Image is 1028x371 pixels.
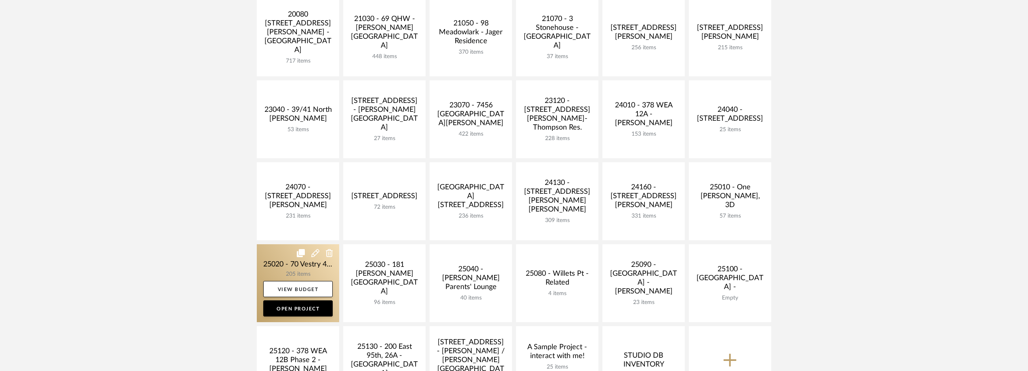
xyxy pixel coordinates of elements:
[609,183,678,213] div: 24160 - [STREET_ADDRESS][PERSON_NAME]
[436,213,506,220] div: 236 items
[609,23,678,44] div: [STREET_ADDRESS][PERSON_NAME]
[350,15,419,53] div: 21030 - 69 QHW - [PERSON_NAME][GEOGRAPHIC_DATA]
[695,126,765,133] div: 25 items
[436,183,506,213] div: [GEOGRAPHIC_DATA][STREET_ADDRESS]
[263,213,333,220] div: 231 items
[350,204,419,211] div: 72 items
[350,135,419,142] div: 27 items
[436,101,506,131] div: 23070 - 7456 [GEOGRAPHIC_DATA][PERSON_NAME]
[522,15,592,53] div: 21070 - 3 Stonehouse - [GEOGRAPHIC_DATA]
[436,49,506,56] div: 370 items
[695,265,765,295] div: 25100 - [GEOGRAPHIC_DATA] -
[263,126,333,133] div: 53 items
[522,364,592,371] div: 25 items
[522,96,592,135] div: 23120 - [STREET_ADDRESS][PERSON_NAME]-Thompson Res.
[695,183,765,213] div: 25010 - One [PERSON_NAME], 3D
[263,281,333,297] a: View Budget
[609,260,678,299] div: 25090 - [GEOGRAPHIC_DATA] - [PERSON_NAME]
[522,217,592,224] div: 309 items
[436,131,506,138] div: 422 items
[522,53,592,60] div: 37 items
[609,101,678,131] div: 24010 - 378 WEA 12A - [PERSON_NAME]
[350,260,419,299] div: 25030 - 181 [PERSON_NAME][GEOGRAPHIC_DATA]
[522,343,592,364] div: A Sample Project - interact with me!
[263,10,333,58] div: 20080 [STREET_ADDRESS][PERSON_NAME] - [GEOGRAPHIC_DATA]
[263,105,333,126] div: 23040 - 39/41 North [PERSON_NAME]
[695,105,765,126] div: 24040 - [STREET_ADDRESS]
[350,53,419,60] div: 448 items
[695,295,765,302] div: Empty
[695,44,765,51] div: 215 items
[263,300,333,317] a: Open Project
[609,213,678,220] div: 331 items
[436,295,506,302] div: 40 items
[695,213,765,220] div: 57 items
[522,178,592,217] div: 24130 - [STREET_ADDRESS][PERSON_NAME][PERSON_NAME]
[436,265,506,295] div: 25040 - [PERSON_NAME] Parents' Lounge
[522,269,592,290] div: 25080 - Willets Pt - Related
[695,23,765,44] div: [STREET_ADDRESS][PERSON_NAME]
[609,131,678,138] div: 153 items
[350,96,419,135] div: [STREET_ADDRESS] - [PERSON_NAME][GEOGRAPHIC_DATA]
[609,299,678,306] div: 23 items
[609,44,678,51] div: 256 items
[350,299,419,306] div: 96 items
[263,58,333,65] div: 717 items
[436,19,506,49] div: 21050 - 98 Meadowlark - Jager Residence
[350,192,419,204] div: [STREET_ADDRESS]
[522,290,592,297] div: 4 items
[263,183,333,213] div: 24070 - [STREET_ADDRESS][PERSON_NAME]
[522,135,592,142] div: 228 items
